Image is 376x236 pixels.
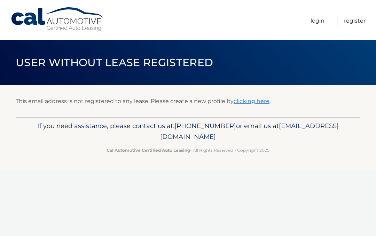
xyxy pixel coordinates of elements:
p: This email address is not registered to any lease. Please create a new profile by . [16,96,360,106]
p: - All Rights Reserved - Copyright 2025 [26,147,350,154]
a: Register [344,15,366,27]
span: User without lease registered [16,56,213,69]
span: [PHONE_NUMBER] [174,122,236,130]
p: If you need assistance, please contact us at: or email us at [26,120,350,143]
strong: Cal Automotive Certified Auto Leasing [107,148,190,153]
a: Login [311,15,324,27]
a: Cal Automotive [10,7,104,32]
a: clicking here [234,98,269,104]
